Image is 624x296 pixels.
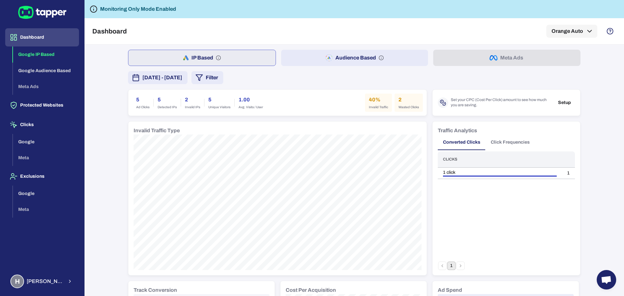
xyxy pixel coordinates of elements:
[13,67,79,73] a: Google Audience Based
[158,96,177,104] h6: 5
[554,98,575,108] button: Setup
[239,96,263,104] h6: 1.00
[369,105,388,109] span: Invalid Traffic
[451,97,552,108] span: Set your CPC (Cost Per Click) amount to see how much you are saving.
[546,25,597,38] button: Orange Auto
[486,135,535,150] button: Click Frequencies
[134,286,177,294] h6: Track Conversion
[191,71,223,84] button: Filter
[5,272,79,291] button: H[PERSON_NAME] Moaref
[13,186,79,202] button: Google
[5,96,79,114] button: Protected Websites
[13,63,79,79] button: Google Audience Based
[447,262,456,270] button: page 1
[286,286,336,294] h6: Cost Per Acquisition
[5,116,79,134] button: Clicks
[239,105,263,109] span: Avg. Visits / User
[562,167,575,179] td: 1
[158,105,177,109] span: Detected IPs
[398,105,419,109] span: Wasted Clicks
[438,135,486,150] button: Converted Clicks
[5,122,79,127] a: Clicks
[92,27,127,35] h5: Dashboard
[438,127,477,135] h6: Traffic Analytics
[5,167,79,186] button: Exclusions
[5,173,79,179] a: Exclusions
[5,102,79,108] a: Protected Websites
[185,96,200,104] h6: 2
[438,151,562,167] th: Clicks
[136,105,149,109] span: Ad Clicks
[27,278,63,285] span: [PERSON_NAME] Moaref
[134,127,180,135] h6: Invalid Traffic Type
[13,138,79,144] a: Google
[5,28,79,46] button: Dashboard
[185,105,200,109] span: Invalid IPs
[90,5,97,13] svg: Tapper is not blocking any fraudulent activity for this domain
[128,71,188,84] button: [DATE] - [DATE]
[369,96,388,104] h6: 40%
[398,96,419,104] h6: 2
[136,96,149,104] h6: 5
[142,74,182,82] span: [DATE] - [DATE]
[13,51,79,57] a: Google IP Based
[100,5,176,13] h6: Monitoring Only Mode Enabled
[128,50,276,66] button: IP Based
[443,170,557,175] div: 1 click
[5,34,79,40] a: Dashboard
[438,262,465,270] nav: pagination navigation
[379,55,384,60] svg: Audience based: Search, Display, Shopping, Video Performance Max, Demand Generation
[208,105,230,109] span: Unique Visitors
[13,134,79,150] button: Google
[281,50,428,66] button: Audience Based
[13,190,79,196] a: Google
[438,286,462,294] h6: Ad Spend
[216,55,221,60] svg: IP based: Search, Display, and Shopping.
[13,46,79,63] button: Google IP Based
[10,275,24,288] div: H
[208,96,230,104] h6: 5
[597,270,616,290] div: Open chat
